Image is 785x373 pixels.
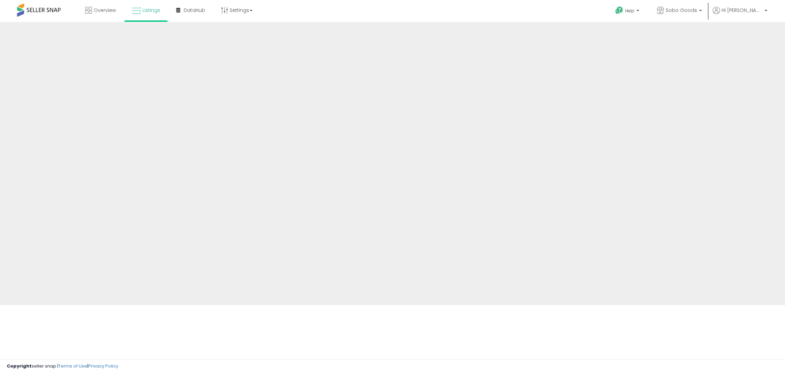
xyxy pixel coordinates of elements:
[94,7,116,14] span: Overview
[142,7,160,14] span: Listings
[666,7,697,14] span: Sobo Goods
[615,6,624,15] i: Get Help
[184,7,205,14] span: DataHub
[610,1,646,22] a: Help
[722,7,763,14] span: Hi [PERSON_NAME]
[713,7,767,22] a: Hi [PERSON_NAME]
[625,8,634,14] span: Help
